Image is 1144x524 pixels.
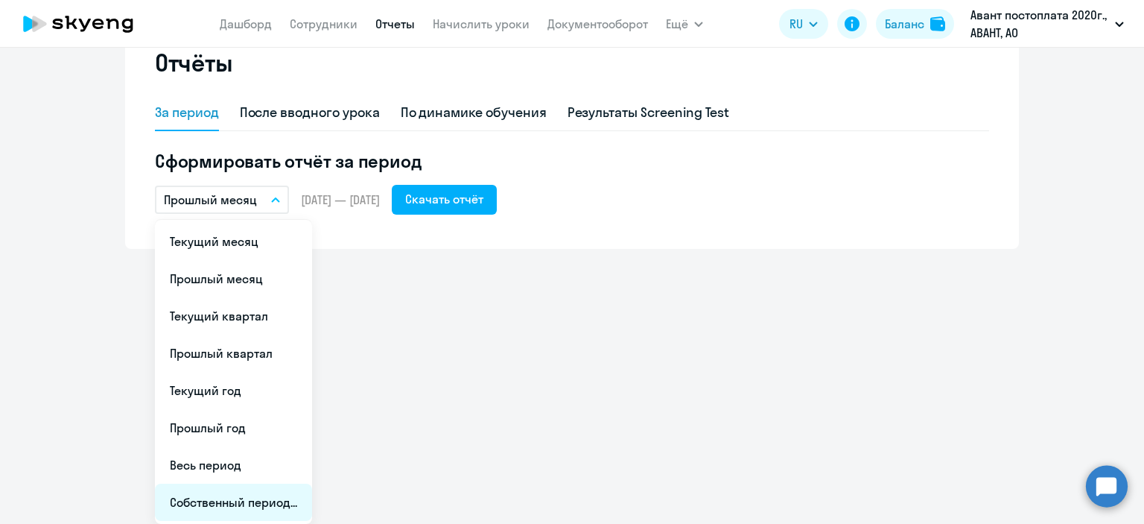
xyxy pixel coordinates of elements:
img: balance [930,16,945,31]
h5: Сформировать отчёт за период [155,149,989,173]
span: [DATE] — [DATE] [301,192,380,208]
div: Баланс [885,15,924,33]
span: RU [789,15,803,33]
button: RU [779,9,828,39]
div: Результаты Screening Test [568,103,730,122]
div: Скачать отчёт [405,190,483,208]
a: Документооборот [547,16,648,31]
a: Отчеты [375,16,415,31]
span: Ещё [666,15,688,33]
a: Сотрудники [290,16,357,31]
button: Авант постоплата 2020г., АВАНТ, АО [963,6,1131,42]
div: По динамике обучения [401,103,547,122]
a: Дашборд [220,16,272,31]
button: Прошлый месяц [155,186,289,214]
a: Начислить уроки [433,16,530,31]
h2: Отчёты [155,48,232,78]
p: Авант постоплата 2020г., АВАНТ, АО [970,6,1109,42]
ul: Ещё [155,220,312,524]
p: Прошлый месяц [164,191,257,209]
div: После вводного урока [240,103,380,122]
button: Ещё [666,9,703,39]
button: Балансbalance [876,9,954,39]
button: Скачать отчёт [392,185,497,215]
div: За период [155,103,219,122]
